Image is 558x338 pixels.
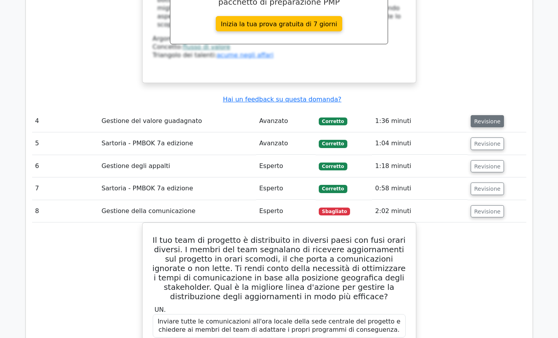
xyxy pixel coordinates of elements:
[223,96,341,103] a: Hai un feedback su questa domanda?
[322,141,344,146] font: Corretto
[153,51,217,59] font: Triangolo dei talenti:
[322,186,344,192] font: Corretto
[474,208,500,214] font: Revisione
[153,35,190,42] font: Argomento:
[35,207,39,215] font: 8
[35,117,39,125] font: 4
[183,43,230,51] a: flusso di valore
[471,205,504,218] button: Revisione
[157,318,400,333] font: Inviare tutte le comunicazioni all'ora locale della sede centrale del progetto e chiedere ai memb...
[155,306,166,313] font: UN.
[35,139,39,147] font: 5
[259,139,288,147] font: Avanzato
[322,119,344,124] font: Corretto
[474,186,500,192] font: Revisione
[35,184,39,192] font: 7
[471,160,504,173] button: Revisione
[375,162,411,170] font: 1:18 minuti
[259,207,283,215] font: Esperto
[259,184,283,192] font: Esperto
[322,209,347,214] font: Sbagliato
[471,137,504,150] button: Revisione
[375,117,411,125] font: 1:36 minuti
[259,117,288,125] font: Avanzato
[375,184,411,192] font: 0:58 minuti
[375,207,411,215] font: 2:02 minuti
[474,118,500,124] font: Revisione
[217,51,273,59] a: acume negli affari
[101,139,193,147] font: Sartoria - PMBOK 7a edizione
[471,115,504,128] button: Revisione
[153,43,183,51] font: Concetto:
[474,141,500,147] font: Revisione
[216,16,342,31] a: Inizia la tua prova gratuita di 7 giorni
[101,117,202,125] font: Gestione del valore guadagnato
[101,207,195,215] font: Gestione della comunicazione
[375,139,411,147] font: 1:04 minuti
[474,163,500,169] font: Revisione
[471,183,504,195] button: Revisione
[101,162,170,170] font: Gestione degli appalti
[35,162,39,170] font: 6
[152,235,406,301] font: Il tuo team di progetto è distribuito in diversi paesi con fusi orari diversi. I membri del team ...
[259,162,283,170] font: Esperto
[322,164,344,169] font: Corretto
[101,184,193,192] font: Sartoria - PMBOK 7a edizione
